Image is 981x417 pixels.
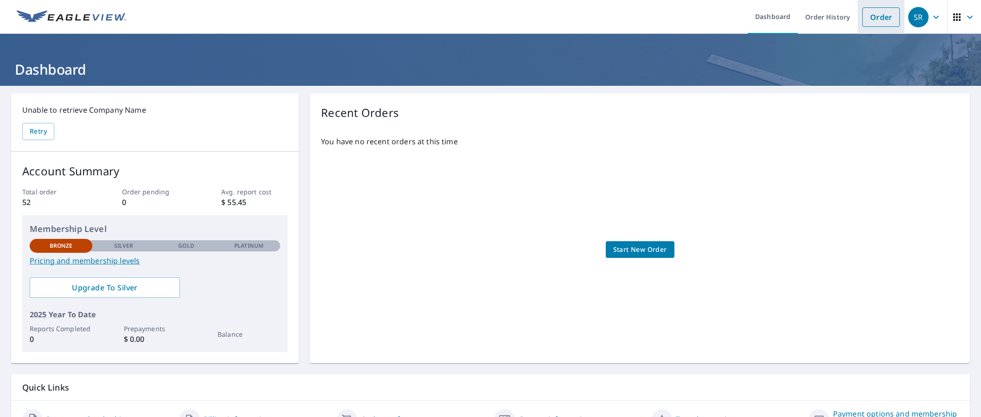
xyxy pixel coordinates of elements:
[37,282,173,293] span: Upgrade To Silver
[124,324,186,334] p: Prepayments
[30,334,92,345] p: 0
[22,382,959,393] p: Quick Links
[22,163,288,180] p: Account Summary
[30,324,92,334] p: Reports Completed
[114,242,134,250] p: Silver
[122,197,188,208] p: 0
[218,329,280,339] p: Balance
[22,104,288,115] p: Unable to retrieve Company Name
[606,241,674,258] a: Start New Order
[321,136,959,147] p: You have no recent orders at this time
[862,7,900,27] a: Order
[908,7,929,27] div: SR
[50,242,73,250] p: Bronze
[30,309,280,320] p: 2025 Year To Date
[11,60,970,79] h1: Dashboard
[22,187,89,197] p: Total order
[124,334,186,345] p: $ 0.00
[234,242,263,250] p: Platinum
[30,277,180,298] a: Upgrade To Silver
[122,187,188,197] p: Order pending
[22,123,54,140] button: Retry
[221,187,288,197] p: Avg. report cost
[17,10,126,24] img: EV Logo
[178,242,194,250] p: Gold
[30,255,280,266] a: Pricing and membership levels
[30,223,280,235] p: Membership Level
[613,244,667,256] span: Start New Order
[321,104,399,121] p: Recent Orders
[221,197,288,208] p: $ 55.45
[30,126,47,137] span: Retry
[22,197,89,208] p: 52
